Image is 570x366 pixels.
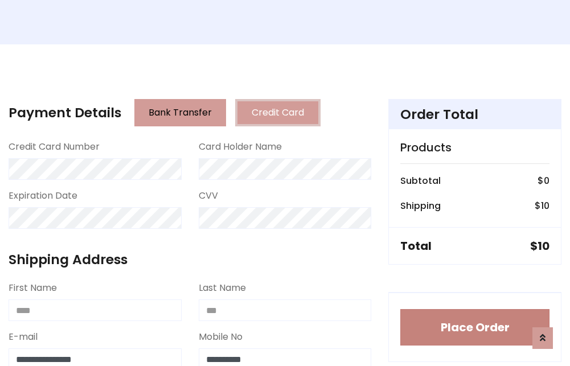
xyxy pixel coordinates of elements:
[199,330,243,344] label: Mobile No
[400,309,550,346] button: Place Order
[538,175,550,186] h6: $
[544,174,550,187] span: 0
[9,189,77,203] label: Expiration Date
[199,189,218,203] label: CVV
[9,105,121,121] h4: Payment Details
[134,99,226,126] button: Bank Transfer
[541,199,550,212] span: 10
[400,175,441,186] h6: Subtotal
[199,140,282,154] label: Card Holder Name
[400,141,550,154] h5: Products
[538,238,550,254] span: 10
[530,239,550,253] h5: $
[400,200,441,211] h6: Shipping
[9,330,38,344] label: E-mail
[9,252,371,268] h4: Shipping Address
[400,106,550,122] h4: Order Total
[9,281,57,295] label: First Name
[400,239,432,253] h5: Total
[235,99,321,126] button: Credit Card
[535,200,550,211] h6: $
[199,281,246,295] label: Last Name
[9,140,100,154] label: Credit Card Number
